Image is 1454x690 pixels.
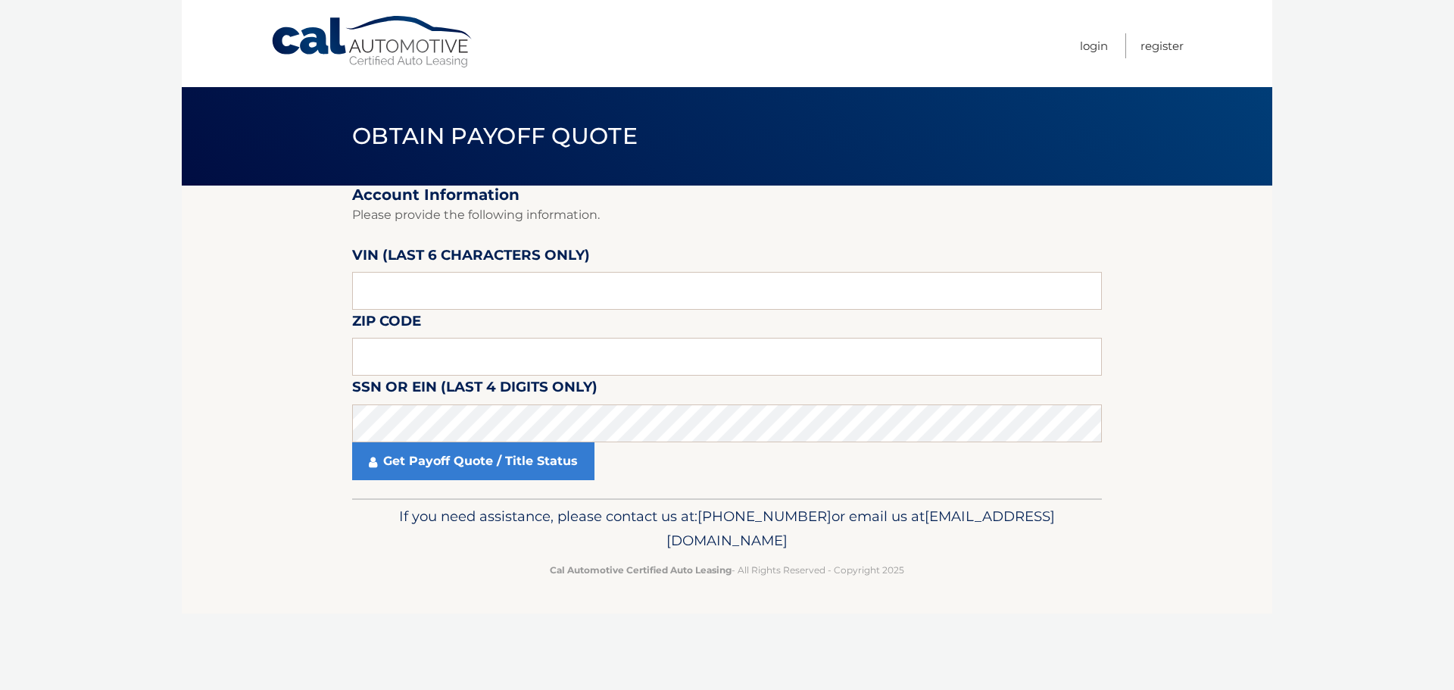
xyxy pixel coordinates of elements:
a: Login [1080,33,1108,58]
strong: Cal Automotive Certified Auto Leasing [550,564,732,576]
a: Register [1140,33,1184,58]
label: VIN (last 6 characters only) [352,244,590,272]
label: SSN or EIN (last 4 digits only) [352,376,598,404]
a: Get Payoff Quote / Title Status [352,442,594,480]
h2: Account Information [352,186,1102,205]
span: [PHONE_NUMBER] [697,507,832,525]
p: - All Rights Reserved - Copyright 2025 [362,562,1092,578]
p: If you need assistance, please contact us at: or email us at [362,504,1092,553]
label: Zip Code [352,310,421,338]
p: Please provide the following information. [352,205,1102,226]
span: Obtain Payoff Quote [352,122,638,150]
a: Cal Automotive [270,15,475,69]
